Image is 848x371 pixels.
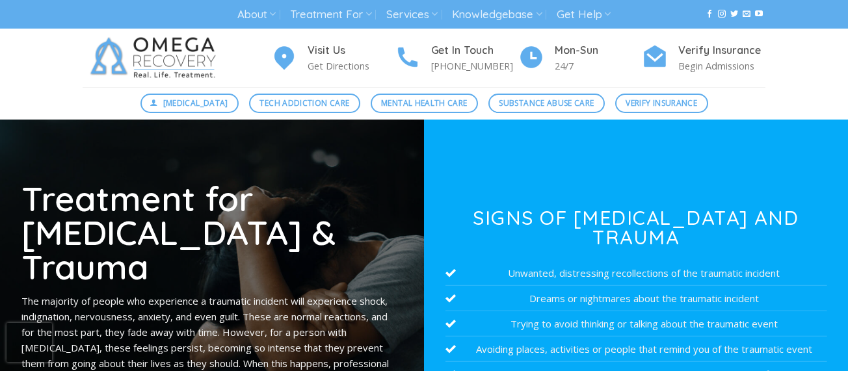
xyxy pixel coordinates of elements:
[431,42,518,59] h4: Get In Touch
[488,94,605,113] a: Substance Abuse Care
[743,10,750,19] a: Send us an email
[445,311,827,337] li: Trying to avoid thinking or talking about the traumatic event
[642,42,765,74] a: Verify Insurance Begin Admissions
[163,97,228,109] span: [MEDICAL_DATA]
[730,10,738,19] a: Follow on Twitter
[445,261,827,286] li: Unwanted, distressing recollections of the traumatic incident
[615,94,708,113] a: Verify Insurance
[7,323,52,362] iframe: reCAPTCHA
[555,42,642,59] h4: Mon-Sun
[718,10,726,19] a: Follow on Instagram
[259,97,349,109] span: Tech Addiction Care
[706,10,713,19] a: Follow on Facebook
[381,97,467,109] span: Mental Health Care
[431,58,518,73] p: [PHONE_NUMBER]
[499,97,594,109] span: Substance Abuse Care
[555,58,642,73] p: 24/7
[308,42,395,59] h4: Visit Us
[452,3,542,27] a: Knowledgebase
[249,94,360,113] a: Tech Addiction Care
[445,337,827,362] li: Avoiding places, activities or people that remind you of the traumatic event
[557,3,611,27] a: Get Help
[395,42,518,74] a: Get In Touch [PHONE_NUMBER]
[678,58,765,73] p: Begin Admissions
[755,10,763,19] a: Follow on YouTube
[371,94,478,113] a: Mental Health Care
[678,42,765,59] h4: Verify Insurance
[140,94,239,113] a: [MEDICAL_DATA]
[237,3,276,27] a: About
[626,97,697,109] span: Verify Insurance
[445,208,827,247] h3: Signs of [MEDICAL_DATA] and Trauma
[308,58,395,73] p: Get Directions
[290,3,371,27] a: Treatment For
[386,3,438,27] a: Services
[445,286,827,311] li: Dreams or nightmares about the traumatic incident
[83,29,229,87] img: Omega Recovery
[271,42,395,74] a: Visit Us Get Directions
[21,181,403,283] h1: Treatment for [MEDICAL_DATA] & Trauma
